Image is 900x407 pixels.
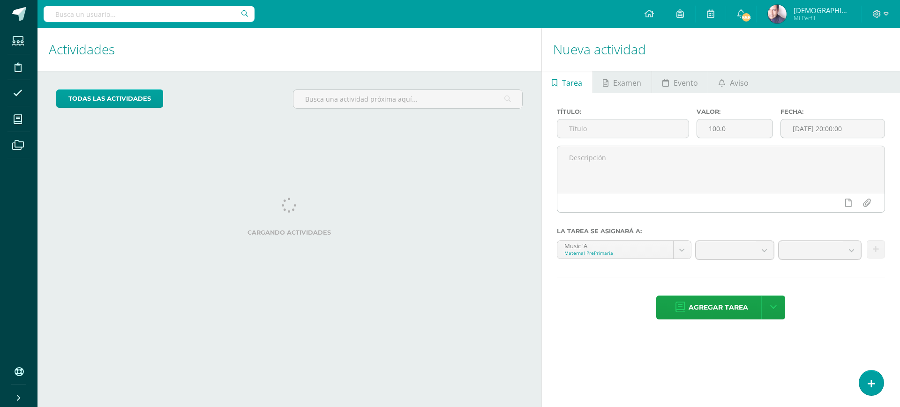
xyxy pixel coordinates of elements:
a: Tarea [542,71,592,93]
label: La tarea se asignará a: [557,228,885,235]
label: Título: [557,108,689,115]
input: Busca una actividad próxima aquí... [293,90,522,108]
a: Music 'A'Maternal PrePrimaria [557,241,691,259]
a: Evento [652,71,708,93]
span: Tarea [562,72,582,94]
img: bb97c0accd75fe6aba3753b3e15f42da.png [768,5,787,23]
h1: Nueva actividad [553,28,889,71]
input: Busca un usuario... [44,6,255,22]
input: Fecha de entrega [781,119,885,138]
label: Valor: [697,108,773,115]
span: Aviso [730,72,749,94]
label: Cargando actividades [56,229,523,236]
span: Agregar tarea [689,296,748,319]
a: Examen [593,71,652,93]
input: Título [557,119,689,138]
input: Puntos máximos [697,119,772,138]
div: Maternal PrePrimaria [564,250,666,256]
h1: Actividades [49,28,530,71]
a: Aviso [708,71,758,93]
span: Examen [613,72,641,94]
span: 558 [741,12,751,22]
span: [DEMOGRAPHIC_DATA] [794,6,850,15]
a: todas las Actividades [56,89,163,108]
span: Mi Perfil [794,14,850,22]
span: Evento [674,72,698,94]
label: Fecha: [780,108,885,115]
div: Music 'A' [564,241,666,250]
